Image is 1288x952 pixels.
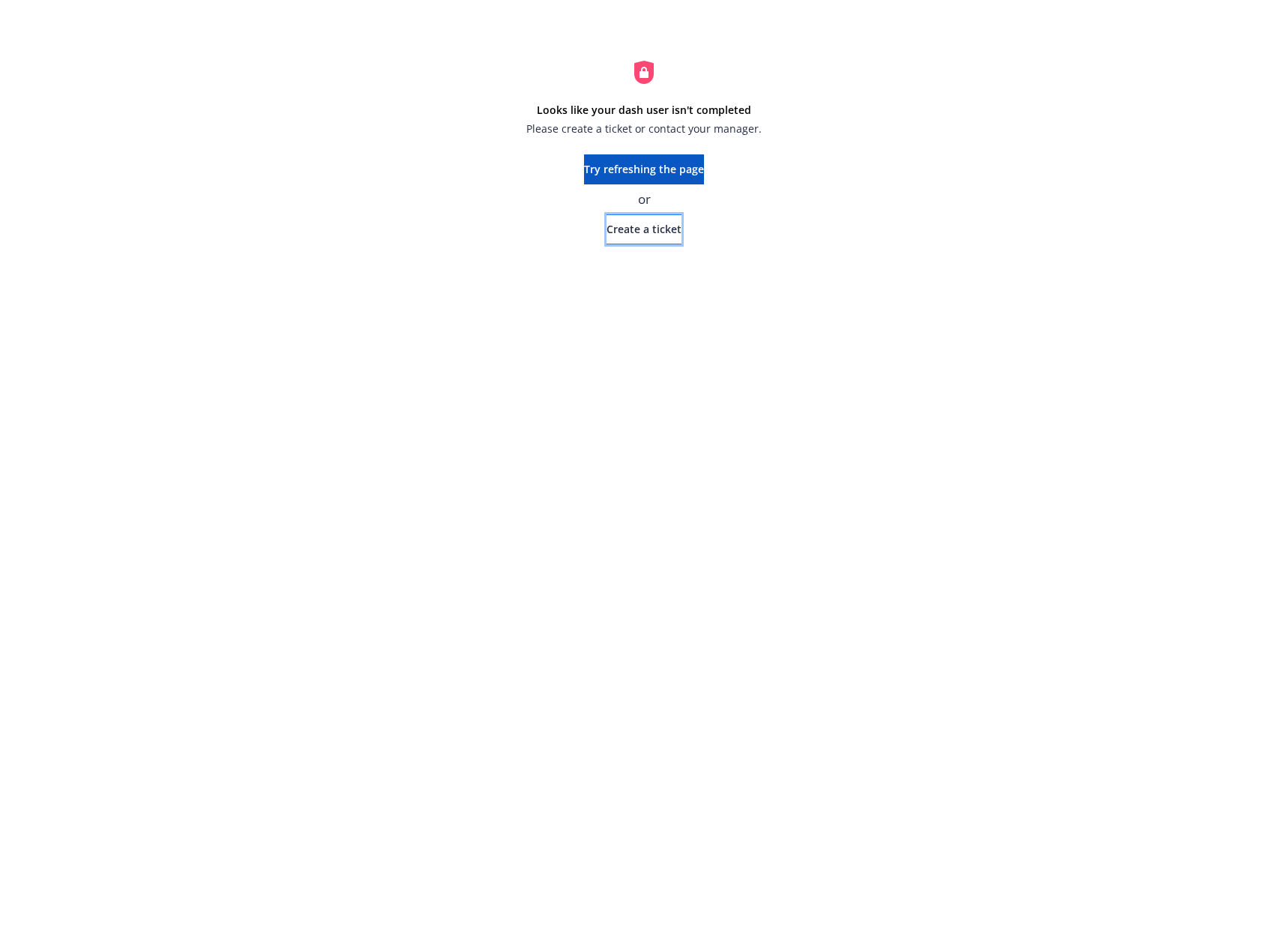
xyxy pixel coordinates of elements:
a: Create a ticket [607,214,681,244]
span: Please create a ticket or contact your manager. [526,121,762,136]
button: Try refreshing the page [584,154,704,184]
span: or [638,190,651,208]
span: Create a ticket [607,222,681,236]
strong: Looks like your dash user isn't completed [537,103,751,117]
span: Try refreshing the page [584,162,704,176]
